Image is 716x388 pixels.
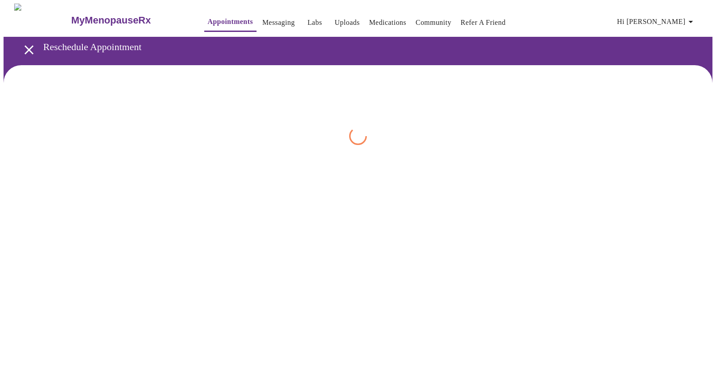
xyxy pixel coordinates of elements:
[208,16,253,28] a: Appointments
[457,14,510,31] button: Refer a Friend
[262,16,295,29] a: Messaging
[300,14,329,31] button: Labs
[416,16,451,29] a: Community
[259,14,298,31] button: Messaging
[331,14,363,31] button: Uploads
[16,37,42,63] button: open drawer
[412,14,455,31] button: Community
[43,41,667,53] h3: Reschedule Appointment
[617,16,696,28] span: Hi [PERSON_NAME]
[71,15,151,26] h3: MyMenopauseRx
[366,14,410,31] button: Medications
[614,13,700,31] button: Hi [PERSON_NAME]
[14,4,70,37] img: MyMenopauseRx Logo
[70,5,186,36] a: MyMenopauseRx
[204,13,257,32] button: Appointments
[335,16,360,29] a: Uploads
[369,16,406,29] a: Medications
[307,16,322,29] a: Labs
[461,16,506,29] a: Refer a Friend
